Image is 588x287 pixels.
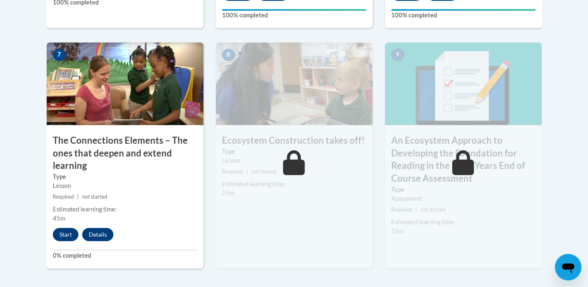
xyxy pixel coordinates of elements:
label: Type [222,147,366,156]
span: Required [391,206,412,213]
label: Type [53,172,197,181]
span: Required [53,194,74,200]
div: Estimated learning time: [391,218,536,227]
div: Assessment [391,194,536,203]
iframe: Button to launch messaging window [555,254,581,280]
div: Lesson [222,156,366,165]
h3: Ecosystem Construction takes off! [216,134,373,147]
span: 45m [53,215,65,222]
div: Your progress [391,9,536,11]
button: Details [82,228,113,241]
label: Type [391,185,536,194]
div: Lesson [53,181,197,190]
div: Estimated learning time: [53,205,197,214]
h3: An Ecosystem Approach to Developing the Foundation for Reading in the Early Years End of Course A... [385,134,542,185]
span: | [77,194,79,200]
span: 7 [53,49,66,61]
div: Your progress [222,9,366,11]
span: 9 [391,49,404,61]
span: not started [251,168,276,175]
label: 100% completed [391,11,536,20]
span: | [246,168,248,175]
span: 25m [222,190,234,197]
div: Estimated learning time: [222,180,366,189]
label: 0% completed [53,251,197,260]
img: Course Image [385,43,542,125]
button: Start [53,228,78,241]
span: 8 [222,49,235,61]
img: Course Image [47,43,203,125]
label: 100% completed [222,11,366,20]
span: Required [222,168,243,175]
span: not started [82,194,107,200]
span: 15m [391,228,404,235]
span: not started [420,206,446,213]
img: Course Image [216,43,373,125]
h3: The Connections Elements – The ones that deepen and extend learning [47,134,203,172]
span: | [416,206,417,213]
